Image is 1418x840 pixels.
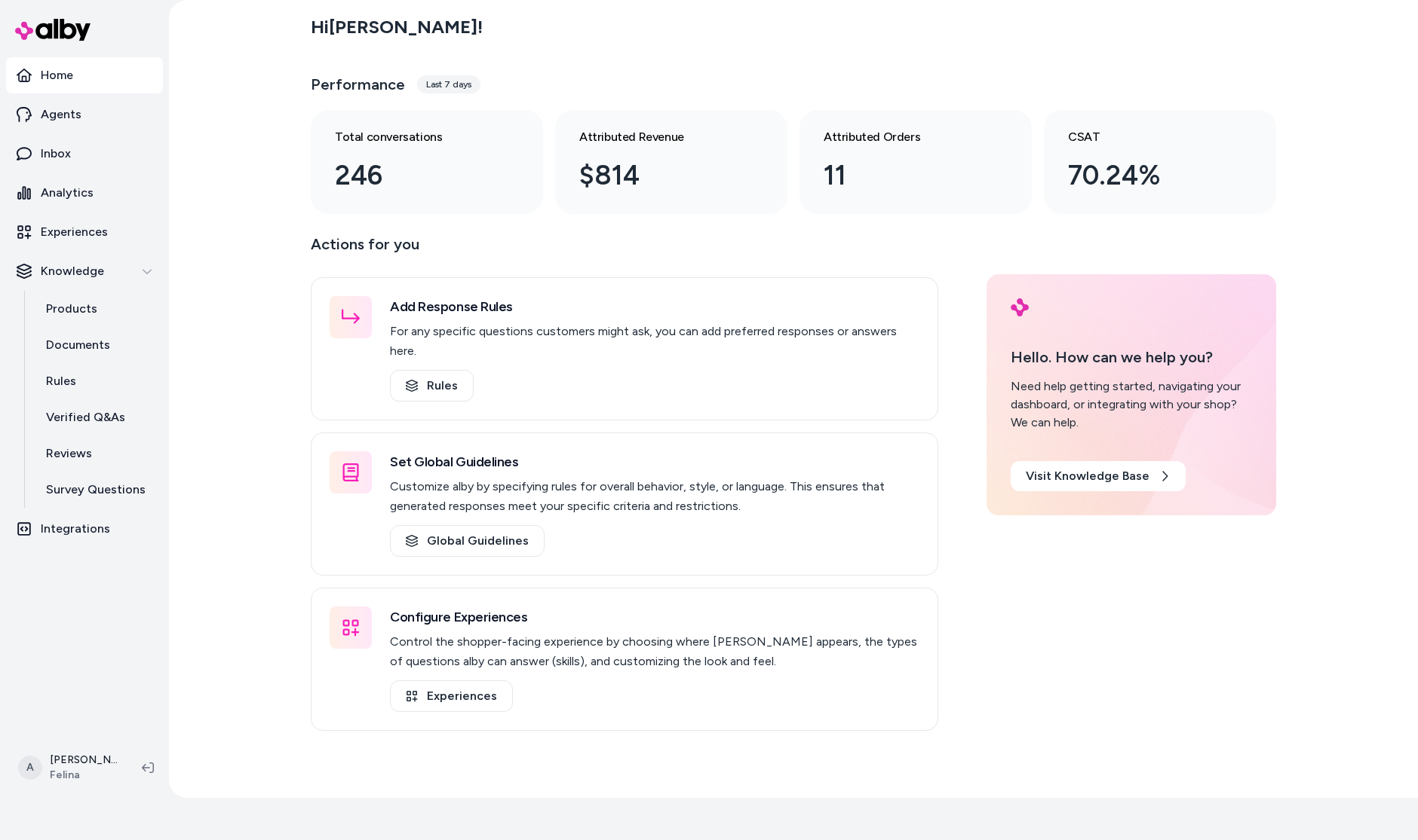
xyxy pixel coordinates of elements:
img: alby Logo [1011,298,1029,316]
a: Products [31,291,163,327]
a: Documents [31,327,163,363]
h3: Total conversations [335,128,495,146]
h3: Attributed Revenue [579,128,739,146]
a: Inbox [6,136,163,172]
p: Reviews [46,444,92,463]
p: Hello. How can we help you? [1011,346,1252,368]
div: Need help getting started, navigating your dashboard, or integrating with your shop? We can help. [1011,377,1252,432]
h3: Set Global Guidelines [390,451,919,472]
p: Experiences [41,223,108,241]
p: Rules [46,372,76,390]
h3: Configure Experiences [390,606,919,628]
p: Documents [46,336,110,354]
h3: Performance [311,74,405,95]
a: Experiences [390,680,513,712]
div: 70.24% [1068,155,1228,196]
p: Customize alby by specifying rules for overall behavior, style, or language. This ensures that ge... [390,477,919,516]
a: Survey Questions [31,472,163,508]
a: Rules [31,363,163,399]
h3: CSAT [1068,128,1228,146]
div: 246 [335,155,495,196]
div: $814 [579,155,739,196]
a: Agents [6,96,163,133]
a: Attributed Orders 11 [800,110,1032,214]
p: Agents [41,105,81,124]
a: Verified Q&As [31,399,163,435]
h3: Add Response Rules [390,296,919,317]
a: Home [6,57,163,93]
span: A [18,756,42,780]
a: Attributed Revenue $814 [555,110,787,214]
a: Rules [390,370,474,402]
a: Integrations [6,511,163,547]
p: Analytics [41,184,94,202]
a: Reviews [31,435,163,472]
div: 11 [824,155,984,196]
p: Home [41,66,73,84]
p: Verified Q&As [46,408,125,426]
p: Products [46,300,97,318]
button: Knowledge [6,253,163,289]
p: [PERSON_NAME] [50,753,118,768]
h2: Hi [PERSON_NAME] ! [311,16,483,38]
p: Knowledge [41,262,104,280]
p: Survey Questions [46,481,146,499]
img: alby Logo [15,19,91,41]
p: Control the shopper-facing experience by choosing where [PERSON_NAME] appears, the types of quest... [390,632,919,671]
a: Experiences [6,214,163,250]
h3: Attributed Orders [824,128,984,146]
a: Analytics [6,175,163,211]
p: Actions for you [311,232,938,268]
p: Inbox [41,145,71,163]
div: Last 7 days [417,75,480,93]
p: For any specific questions customers might ask, you can add preferred responses or answers here. [390,322,919,361]
p: Integrations [41,520,110,538]
a: Total conversations 246 [311,110,543,214]
span: Felina [50,768,118,783]
a: CSAT 70.24% [1044,110,1276,214]
a: Global Guidelines [390,525,545,557]
a: Visit Knowledge Base [1011,461,1186,491]
button: A[PERSON_NAME]Felina [9,744,130,792]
